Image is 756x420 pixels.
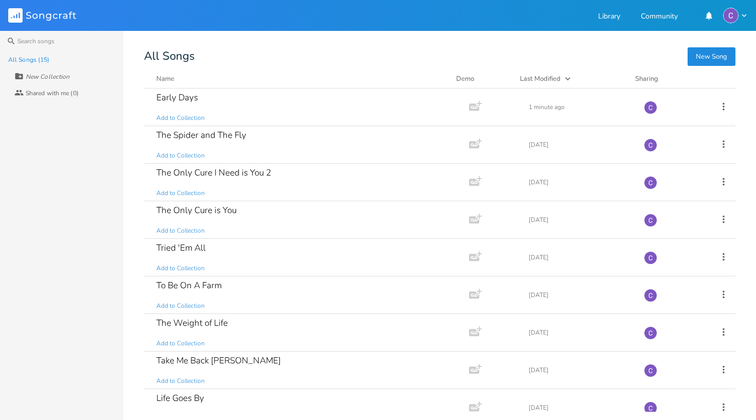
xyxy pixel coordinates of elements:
[520,74,623,84] button: Last Modified
[156,151,205,160] span: Add to Collection
[529,329,632,336] div: [DATE]
[520,74,561,83] div: Last Modified
[644,138,657,152] img: Calum Wright
[644,289,657,302] img: Calum Wright
[644,364,657,377] img: Calum Wright
[644,251,657,265] img: Calum Wright
[598,13,620,22] a: Library
[644,214,657,227] img: Calum Wright
[156,131,246,139] div: The Spider and The Fly
[156,114,205,122] span: Add to Collection
[156,302,205,310] span: Add to Collection
[156,339,205,348] span: Add to Collection
[456,74,508,84] div: Demo
[529,254,632,260] div: [DATE]
[723,8,739,23] img: Calum Wright
[156,264,205,273] span: Add to Collection
[529,104,632,110] div: 1 minute ago
[144,51,735,61] div: All Songs
[156,74,174,83] div: Name
[644,401,657,415] img: Calum Wright
[529,179,632,185] div: [DATE]
[529,217,632,223] div: [DATE]
[26,74,69,80] div: New Collection
[156,281,222,290] div: To Be On A Farm
[156,243,206,252] div: Tried 'Em All
[644,176,657,189] img: Calum Wright
[529,367,632,373] div: [DATE]
[529,142,632,148] div: [DATE]
[156,168,271,177] div: The Only Cure I Need is You 2
[688,47,735,66] button: New Song
[156,394,204,402] div: Life Goes By
[529,405,632,411] div: [DATE]
[26,90,79,96] div: Shared with me (0)
[156,189,205,198] span: Add to Collection
[156,226,205,235] span: Add to Collection
[156,377,205,386] span: Add to Collection
[529,292,632,298] div: [DATE]
[156,356,281,365] div: Take Me Back [PERSON_NAME]
[156,93,198,102] div: Early Days
[8,57,49,63] div: All Songs (15)
[644,101,657,114] img: Calum Wright
[156,206,237,215] div: The Only Cure is You
[156,74,444,84] button: Name
[635,74,697,84] div: Sharing
[641,13,678,22] a: Community
[156,319,228,327] div: The Weight of Life
[644,326,657,340] img: Calum Wright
